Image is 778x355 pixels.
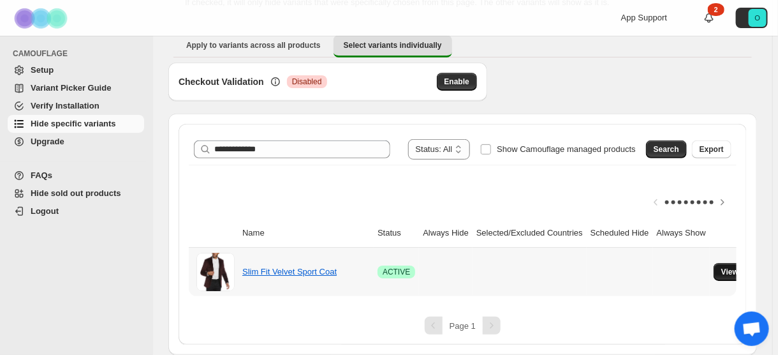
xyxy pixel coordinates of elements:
span: Page 1 [450,321,476,331]
span: ACTIVE [383,267,410,277]
span: View variants [721,267,770,277]
span: Logout [31,206,59,216]
th: Name [239,219,374,248]
span: Setup [31,65,54,75]
a: Logout [8,202,144,220]
span: Hide specific variants [31,119,116,128]
div: 2 [708,3,724,16]
span: Show Camouflage managed products [497,144,636,154]
span: Select variants individually [344,40,442,50]
button: Scroll table right one column [714,193,731,211]
a: Hide specific variants [8,115,144,133]
span: Upgrade [31,137,64,146]
th: Status [374,219,419,248]
button: View variants [714,263,778,281]
span: Disabled [292,77,322,87]
span: CAMOUFLAGE [13,49,147,59]
button: Export [692,140,731,158]
button: Search [646,140,687,158]
button: Select variants individually [334,35,452,57]
th: Scheduled Hide [587,219,653,248]
a: 2 [703,11,716,24]
a: Variant Picker Guide [8,79,144,97]
a: Slim Fit Velvet Sport Coat [242,267,337,276]
a: Upgrade [8,133,144,151]
span: Avatar with initials O [749,9,767,27]
span: Enable [444,77,469,87]
th: Selected/Excluded Countries [473,219,587,248]
span: Verify Installation [31,101,99,110]
span: Variant Picker Guide [31,83,111,93]
span: Search [654,144,679,155]
a: Verify Installation [8,97,144,115]
span: Apply to variants across all products [186,40,321,50]
a: FAQs [8,167,144,185]
div: Select variants individually [168,63,757,355]
div: Open chat [735,312,769,346]
span: FAQs [31,170,52,180]
button: Avatar with initials O [736,8,768,28]
h3: Checkout Validation [179,75,264,88]
img: Camouflage [10,1,74,36]
span: Export [700,144,724,155]
button: Apply to variants across all products [176,35,331,56]
a: Setup [8,61,144,79]
span: App Support [621,13,667,22]
th: Always Hide [419,219,473,248]
th: Always Show [653,219,710,248]
a: Hide sold out products [8,185,144,202]
text: O [755,14,761,22]
span: Hide sold out products [31,188,121,198]
nav: Pagination [189,317,737,335]
button: Enable [437,73,477,91]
